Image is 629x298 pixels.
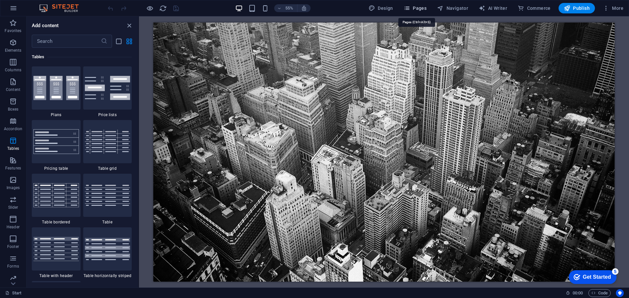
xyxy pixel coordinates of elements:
[7,146,19,151] p: Tables
[38,4,87,12] img: Editor Logo
[566,289,583,297] h6: Session time
[32,112,81,117] span: Plans
[32,22,59,29] h6: Add content
[479,5,507,11] span: AI Writer
[32,219,81,225] span: Table bordered
[7,244,19,249] p: Footer
[518,5,551,11] span: Commerce
[32,227,81,278] div: Table with header
[5,3,53,17] div: Get Started 5 items remaining, 0% complete
[603,5,623,11] span: More
[85,185,130,205] img: table.svg
[5,166,21,171] p: Features
[32,120,81,171] div: Pricing table
[125,22,133,29] button: close panel
[83,112,132,117] span: Price lists
[600,3,626,13] button: More
[369,5,393,11] span: Design
[125,37,133,45] button: grid-view
[577,290,578,295] span: :
[85,76,130,100] img: pricing-lists.svg
[85,238,130,260] img: table-horizontally-striped.svg
[366,3,396,13] button: Design
[5,67,21,73] p: Columns
[4,126,22,131] p: Accordion
[33,129,79,154] img: pricing-table.svg
[5,28,21,33] p: Favorites
[83,174,132,225] div: Table
[7,224,20,230] p: Header
[83,273,132,278] span: Table horizontally striped
[301,5,307,11] i: On resize automatically adjust zoom level to fit chosen device.
[8,205,18,210] p: Slider
[559,3,595,13] button: Publish
[284,4,295,12] h6: 55%
[115,37,123,45] button: list-view
[7,185,20,190] p: Images
[32,35,101,48] input: Search
[515,3,553,13] button: Commerce
[48,1,55,8] div: 5
[19,7,48,13] div: Get Started
[573,289,583,297] span: 00 00
[7,264,19,269] p: Forms
[159,4,167,12] button: reload
[32,174,81,225] div: Table bordered
[274,4,297,12] button: 55%
[5,289,22,297] a: Click to cancel selection. Double-click to open Pages
[83,227,132,278] div: Table horizontally striped
[591,289,608,297] span: Code
[32,66,81,117] div: Plans
[616,289,624,297] button: Usercentrics
[83,120,132,171] div: Table grid
[33,237,79,261] img: table-with-header.svg
[5,48,22,53] p: Elements
[32,166,81,171] span: Pricing table
[434,3,471,13] button: Navigator
[85,130,130,153] img: table-grid.svg
[476,3,510,13] button: AI Writer
[6,87,20,92] p: Content
[401,3,429,13] button: Pages
[33,76,79,100] img: plans.svg
[83,166,132,171] span: Table grid
[32,273,81,278] span: Table with header
[32,53,132,61] h6: Tables
[33,183,79,207] img: table-bordered.svg
[404,5,427,11] span: Pages
[588,289,611,297] button: Code
[83,219,132,225] span: Table
[437,5,468,11] span: Navigator
[366,3,396,13] div: Design (Ctrl+Alt+Y)
[564,5,590,11] span: Publish
[8,107,19,112] p: Boxes
[159,5,167,12] i: Reload page
[83,66,132,117] div: Price lists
